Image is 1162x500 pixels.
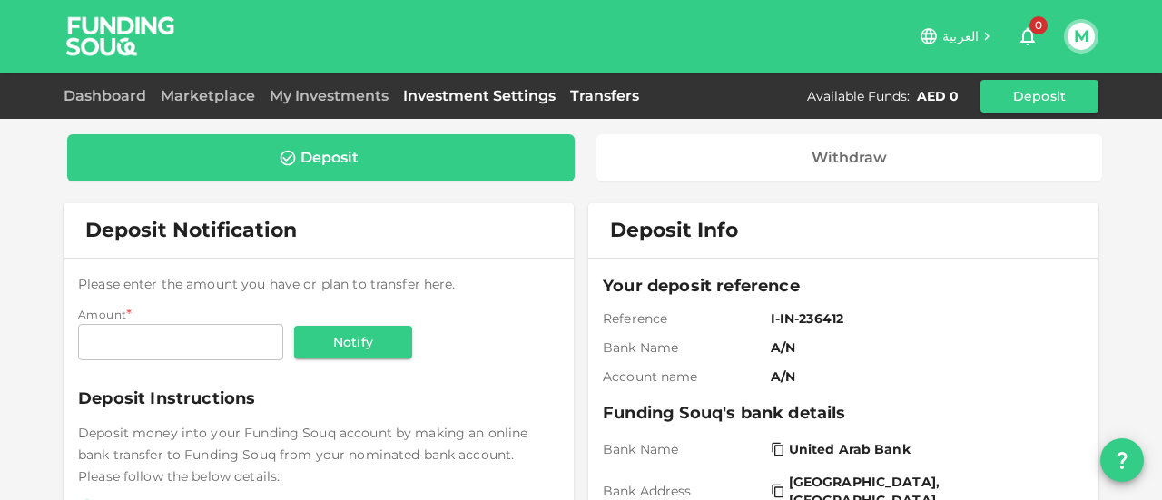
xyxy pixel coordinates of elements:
button: question [1100,438,1144,482]
span: Account name [603,368,763,386]
span: A/N [771,338,1077,357]
a: Transfers [563,87,646,104]
span: Deposit Instructions [78,386,559,411]
span: I-IN-236412 [771,309,1077,328]
a: Investment Settings [396,87,563,104]
span: Bank Name [603,338,763,357]
div: Available Funds : [807,87,910,105]
span: Deposit Info [610,218,738,243]
span: Deposit money into your Funding Souq account by making an online bank transfer to Funding Souq fr... [78,425,527,485]
button: Deposit [980,80,1098,113]
span: Bank Name [603,440,763,458]
a: Deposit [67,134,575,181]
div: Deposit [300,149,359,167]
span: Amount [78,308,126,321]
span: Please enter the amount you have or plan to transfer here. [78,276,456,292]
button: M [1068,23,1095,50]
span: Reference [603,309,763,328]
a: Withdraw [596,134,1103,181]
a: Marketplace [153,87,262,104]
span: Deposit Notification [85,218,297,242]
span: 0 [1029,16,1048,34]
span: العربية [942,28,979,44]
span: United Arab Bank [789,440,911,458]
button: 0 [1009,18,1046,54]
div: AED 0 [917,87,959,105]
input: amount [78,324,283,360]
span: Your deposit reference [603,273,1084,299]
span: Funding Souq's bank details [603,400,1084,426]
a: Dashboard [64,87,153,104]
div: Withdraw [812,149,887,167]
button: Notify [294,326,412,358]
span: Bank Address [603,482,763,500]
a: My Investments [262,87,396,104]
span: A/N [771,368,1077,386]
